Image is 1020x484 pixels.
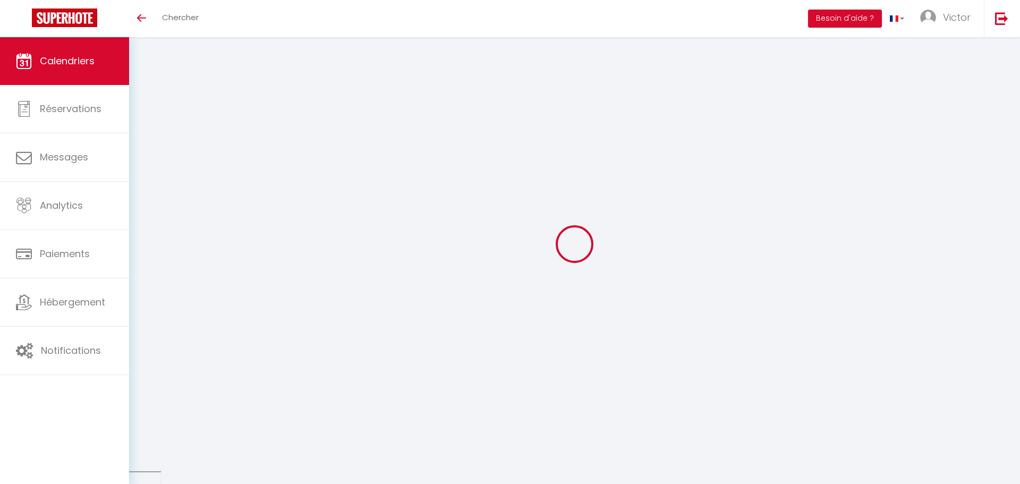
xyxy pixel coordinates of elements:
img: ... [920,10,936,26]
span: Messages [40,150,88,164]
img: logout [995,12,1008,25]
button: Besoin d'aide ? [808,10,882,28]
span: Réservations [40,102,101,115]
span: Calendriers [40,54,95,67]
span: Hébergement [40,295,105,309]
img: Super Booking [32,9,97,27]
span: Victor [943,11,971,24]
span: Analytics [40,199,83,212]
span: Chercher [162,12,199,23]
span: Paiements [40,247,90,260]
span: Notifications [41,344,101,357]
